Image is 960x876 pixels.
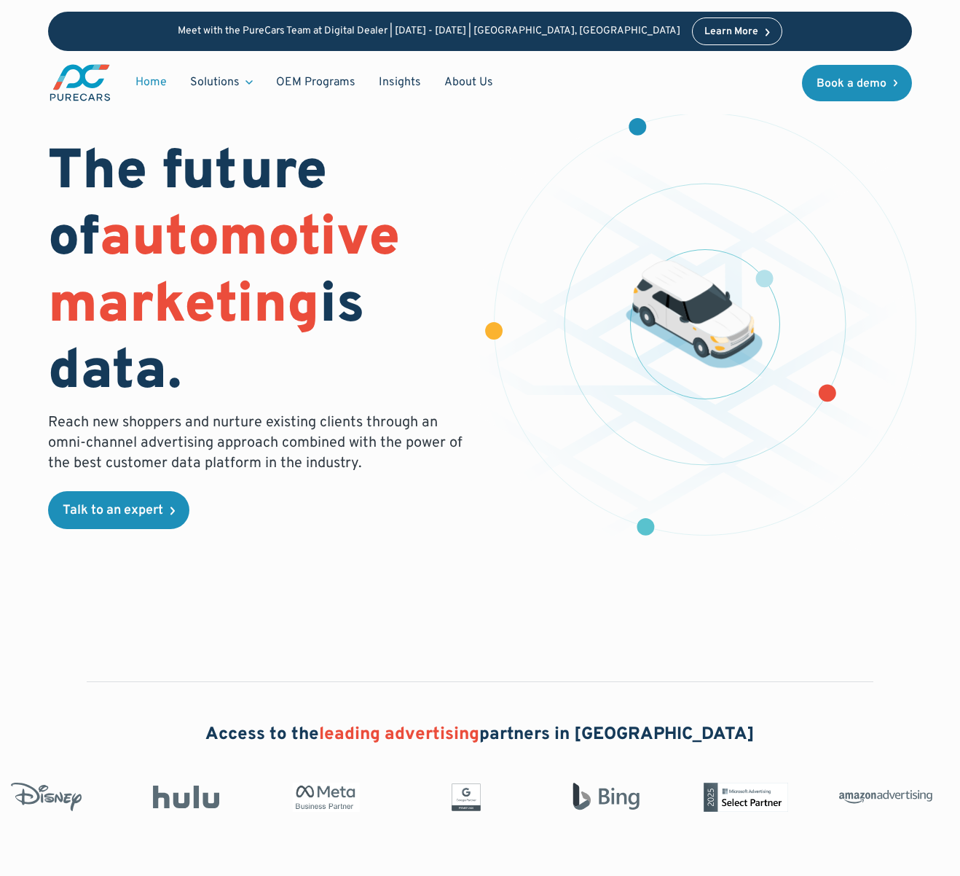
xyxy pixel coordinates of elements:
[178,26,680,38] p: Meet with the PureCars Team at Digital Dealer | [DATE] - [DATE] | [GEOGRAPHIC_DATA], [GEOGRAPHIC_...
[802,65,913,101] a: Book a demo
[367,69,433,96] a: Insights
[817,78,886,90] div: Book a demo
[48,491,189,529] a: Talk to an expert
[190,74,240,90] div: Solutions
[433,69,505,96] a: About Us
[264,69,367,96] a: OEM Programs
[205,723,755,748] h2: Access to the partners in [GEOGRAPHIC_DATA]
[704,27,758,37] div: Learn More
[138,786,232,809] img: Hulu
[48,412,463,474] p: Reach new shoppers and nurture existing clients through an omni-channel advertising approach comb...
[626,261,763,369] img: illustration of a vehicle
[48,63,112,103] img: purecars logo
[838,786,931,809] img: Amazon Advertising
[178,69,264,96] div: Solutions
[48,141,463,407] h1: The future of is data.
[698,783,791,812] img: Microsoft Advertising Partner
[278,783,371,812] img: Meta Business Partner
[48,205,400,341] span: automotive marketing
[418,783,511,812] img: Google Partner
[124,69,178,96] a: Home
[319,724,479,746] span: leading advertising
[48,63,112,103] a: main
[692,17,782,45] a: Learn More
[63,504,163,517] div: Talk to an expert
[558,783,651,812] img: Bing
